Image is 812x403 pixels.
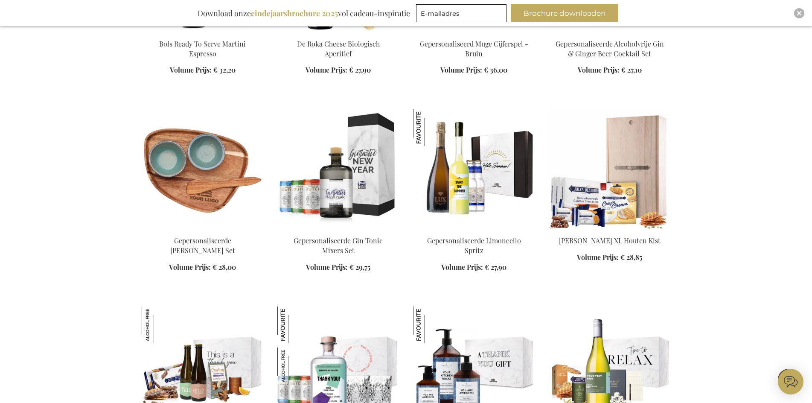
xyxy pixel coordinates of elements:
img: The Gift Label Hand & Keuken Set [413,307,450,343]
a: Gepersonaliseerd Muge Cijferspel - Bruin [420,39,528,58]
img: Gepersonaliseerde Nomimono Tapas Set [142,109,264,229]
span: € 27,90 [485,263,506,272]
span: Volume Prijs: [169,263,211,272]
a: Volume Prijs: € 27,90 [441,263,506,272]
a: Personalised Limoncello Spritz Gepersonaliseerde Limoncello Spritz [413,225,535,234]
img: Gepersonaliseerde Alcoholvrije Gin & Tonic Set [277,348,314,384]
span: € 32,20 [213,65,236,74]
div: Close [794,8,804,18]
img: Feliz Sparkling 0% Zoete Verleiding Set [142,307,178,343]
a: Volume Prijs: € 29,75 [306,263,370,272]
iframe: belco-activator-frame [778,369,803,394]
a: [PERSON_NAME] XL Houten Kist [559,236,661,245]
span: Volume Prijs: [441,263,483,272]
a: Gepersonaliseerde Limoncello Spritz [427,236,521,255]
img: Beer Apéro Gift Box [277,109,399,229]
span: Volume Prijs: [440,65,482,74]
a: Volume Prijs: € 36,00 [440,65,507,75]
a: Beer Apéro Gift Box [277,225,399,234]
img: Gepersonaliseerde Limoncello Spritz [413,109,450,146]
img: Jules Destrooper XL Wooden Box Personalised 1 [549,109,671,229]
a: Volume Prijs: € 27,90 [306,65,371,75]
a: De Roka Cheese Biologisch Aperitief [277,28,399,36]
div: Download onze vol cadeau-inspiratie [194,4,414,22]
a: Personalised Non-alcoholc Gin & Ginger Beer Set [549,28,671,36]
a: Gepersonaliseerde Gin Tonic Mixers Set [294,236,383,255]
span: € 28,00 [212,263,236,272]
a: Volume Prijs: € 28,00 [169,263,236,272]
a: Gepersonaliseerde Alcoholvrije Gin & Ginger Beer Cocktail Set [556,39,664,58]
img: Close [797,11,802,16]
a: Volume Prijs: € 32,20 [170,65,236,75]
span: € 29,75 [349,263,370,272]
span: Volume Prijs: [306,263,348,272]
a: De Roka Cheese Biologisch Aperitief [297,39,380,58]
span: Volume Prijs: [578,65,620,74]
span: € 27,90 [349,65,371,74]
img: Gepersonaliseerde Alcoholvrije Gin & Tonic Set [277,307,314,343]
a: Gepersonaliseerde Nomimono Tapas Set [142,225,264,234]
span: Volume Prijs: [577,253,619,262]
span: € 27,10 [621,65,642,74]
form: marketing offers and promotions [416,4,509,25]
a: Bols Ready To Serve Martini Espresso [159,39,246,58]
span: € 28,85 [620,253,642,262]
a: Jules Destrooper XL Wooden Box Personalised 1 [549,225,671,234]
button: Brochure downloaden [511,4,618,22]
span: Volume Prijs: [170,65,212,74]
img: Personalised Limoncello Spritz [413,109,535,229]
a: Volume Prijs: € 28,85 [577,253,642,263]
a: Personalised Muge Number Game - Brown [413,28,535,36]
input: E-mailadres [416,4,506,22]
span: Volume Prijs: [306,65,347,74]
a: Gepersonaliseerde [PERSON_NAME] Set [170,236,235,255]
a: Bols Ready To Serve Martini Espresso [142,28,264,36]
span: € 36,00 [484,65,507,74]
a: Volume Prijs: € 27,10 [578,65,642,75]
b: eindejaarsbrochure 2025 [251,8,338,18]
